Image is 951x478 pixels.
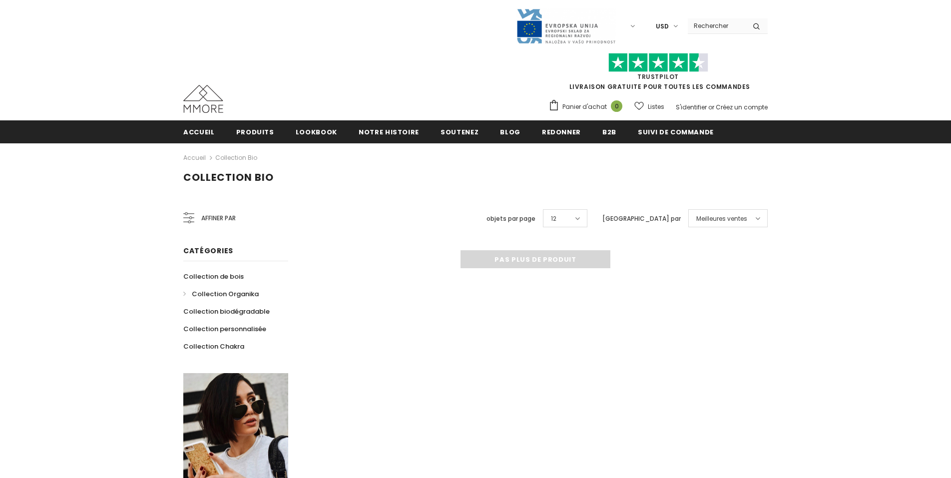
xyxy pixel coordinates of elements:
span: Collection biodégradable [183,307,270,316]
span: Affiner par [201,213,236,224]
span: Suivi de commande [638,127,714,137]
span: Blog [500,127,520,137]
a: Notre histoire [359,120,419,143]
a: Collection de bois [183,268,244,285]
span: Meilleures ventes [696,214,747,224]
a: Panier d'achat 0 [548,99,627,114]
span: LIVRAISON GRATUITE POUR TOUTES LES COMMANDES [548,57,768,91]
span: Listes [648,102,664,112]
a: Produits [236,120,274,143]
a: Créez un compte [716,103,768,111]
span: Catégories [183,246,233,256]
span: Collection Organika [192,289,259,299]
a: soutenez [441,120,478,143]
a: S'identifier [676,103,707,111]
a: B2B [602,120,616,143]
a: Lookbook [296,120,337,143]
label: objets par page [486,214,535,224]
span: Collection Bio [183,170,274,184]
a: Collection Bio [215,153,257,162]
span: Collection Chakra [183,342,244,351]
img: Cas MMORE [183,85,223,113]
span: B2B [602,127,616,137]
span: Panier d'achat [562,102,607,112]
span: or [708,103,714,111]
span: Lookbook [296,127,337,137]
span: Collection personnalisée [183,324,266,334]
a: Collection biodégradable [183,303,270,320]
input: Search Site [688,18,745,33]
span: Accueil [183,127,215,137]
a: Listes [634,98,664,115]
span: 12 [551,214,556,224]
span: 0 [611,100,622,112]
a: Blog [500,120,520,143]
a: Javni Razpis [516,21,616,30]
a: Accueil [183,120,215,143]
a: Suivi de commande [638,120,714,143]
a: TrustPilot [637,72,679,81]
img: Faites confiance aux étoiles pilotes [608,53,708,72]
a: Collection Organika [183,285,259,303]
a: Collection Chakra [183,338,244,355]
label: [GEOGRAPHIC_DATA] par [602,214,681,224]
a: Redonner [542,120,581,143]
span: Notre histoire [359,127,419,137]
span: Redonner [542,127,581,137]
span: soutenez [441,127,478,137]
img: Javni Razpis [516,8,616,44]
span: USD [656,21,669,31]
a: Collection personnalisée [183,320,266,338]
span: Collection de bois [183,272,244,281]
span: Produits [236,127,274,137]
a: Accueil [183,152,206,164]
